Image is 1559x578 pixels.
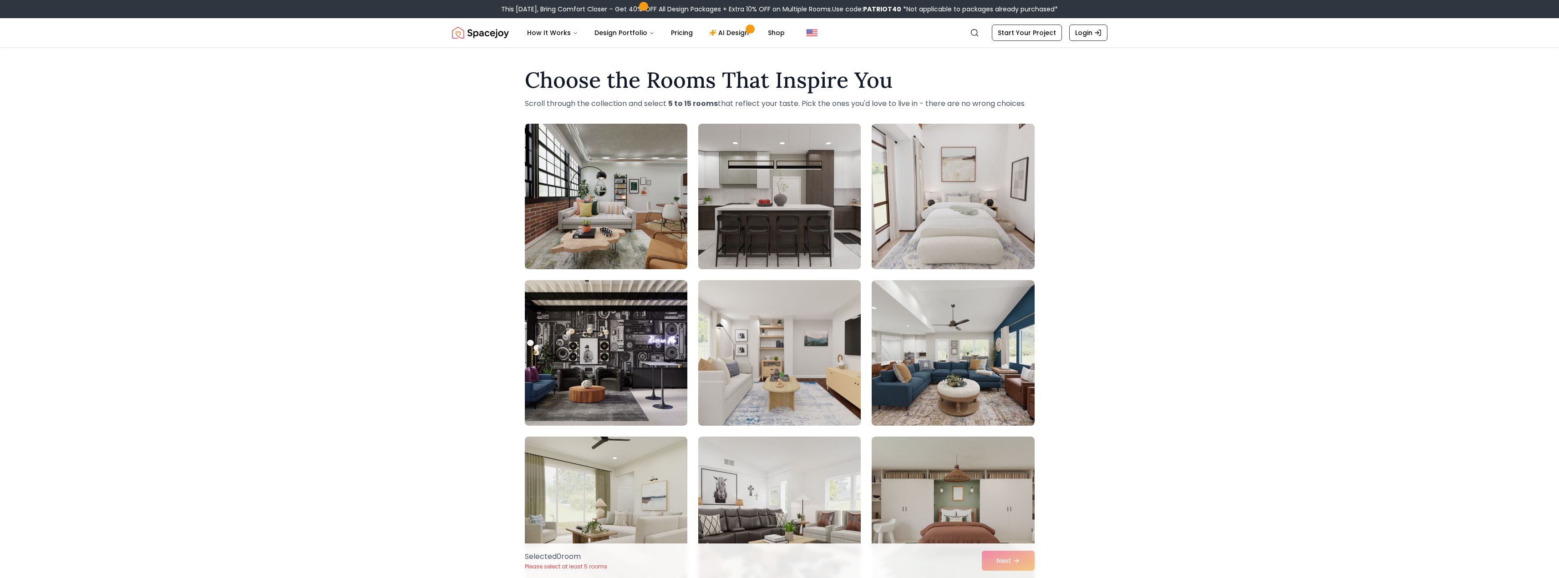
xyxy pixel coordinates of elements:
[452,24,509,42] a: Spacejoy
[807,27,818,38] img: United States
[501,5,1058,14] div: This [DATE], Bring Comfort Closer – Get 40% OFF All Design Packages + Extra 10% OFF on Multiple R...
[525,124,687,269] img: Room room-1
[525,69,1035,91] h1: Choose the Rooms That Inspire You
[452,24,509,42] img: Spacejoy Logo
[520,24,585,42] button: How It Works
[863,5,901,14] b: PATRIOT40
[525,98,1035,109] p: Scroll through the collection and select that reflect your taste. Pick the ones you'd love to liv...
[872,280,1034,426] img: Room room-6
[525,280,687,426] img: Room room-4
[525,551,607,562] p: Selected 0 room
[832,5,901,14] span: Use code:
[452,18,1107,47] nav: Global
[702,24,759,42] a: AI Design
[664,24,700,42] a: Pricing
[761,24,792,42] a: Shop
[1069,25,1107,41] a: Login
[668,98,718,109] strong: 5 to 15 rooms
[872,124,1034,269] img: Room room-3
[587,24,662,42] button: Design Portfolio
[698,124,861,269] img: Room room-2
[520,24,792,42] nav: Main
[901,5,1058,14] span: *Not applicable to packages already purchased*
[698,280,861,426] img: Room room-5
[992,25,1062,41] a: Start Your Project
[525,563,607,570] p: Please select at least 5 rooms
